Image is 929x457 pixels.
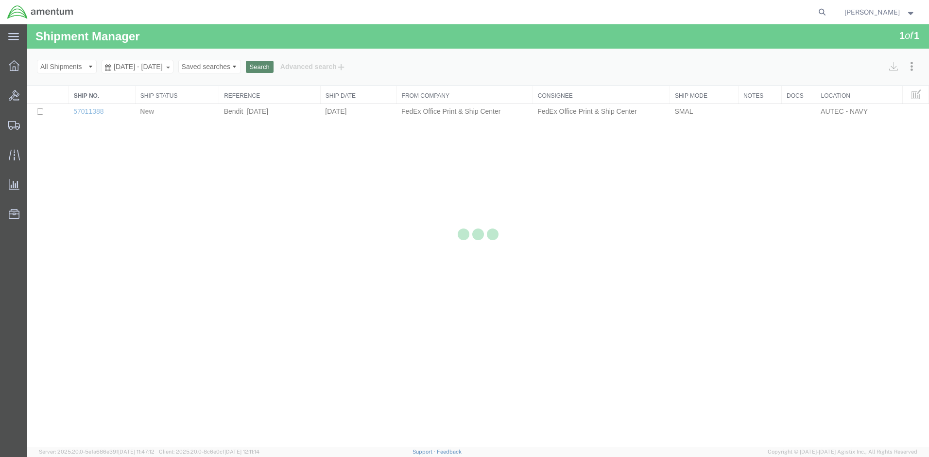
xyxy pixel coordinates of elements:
[118,449,155,455] span: [DATE] 11:47:12
[39,449,155,455] span: Server: 2025.20.0-5efa686e39f
[844,7,900,18] span: Patrick Everett
[437,449,462,455] a: Feedback
[224,449,259,455] span: [DATE] 12:11:14
[413,449,437,455] a: Support
[7,5,74,19] img: logo
[159,449,259,455] span: Client: 2025.20.0-8c6e0cf
[768,448,917,456] span: Copyright © [DATE]-[DATE] Agistix Inc., All Rights Reserved
[844,6,916,18] button: [PERSON_NAME]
